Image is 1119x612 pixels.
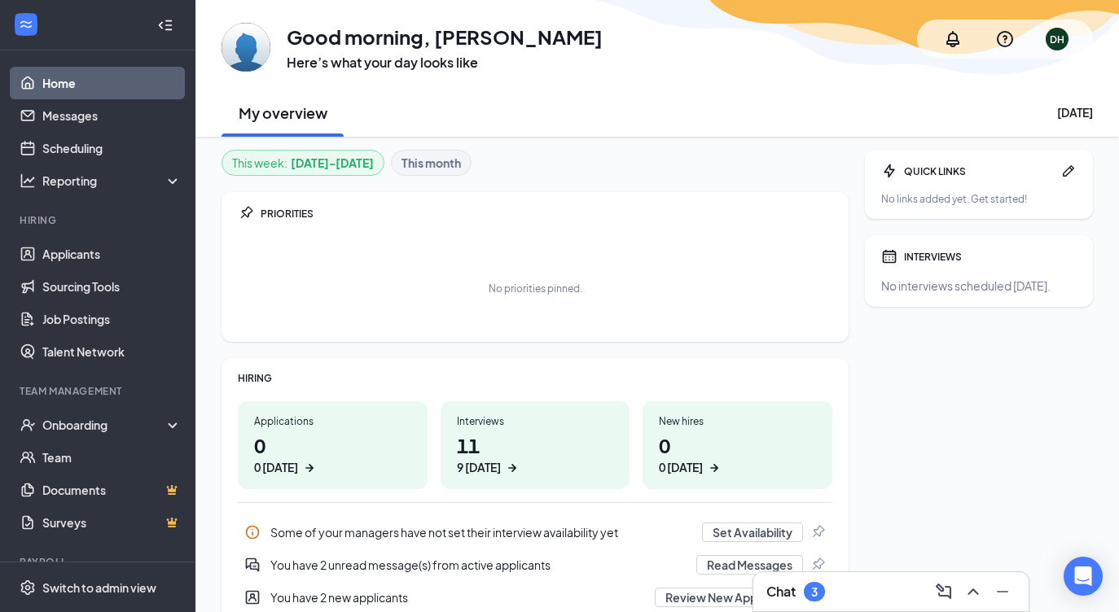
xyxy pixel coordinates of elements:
[811,585,818,599] div: 3
[157,17,173,33] svg: Collapse
[244,524,261,540] svg: Info
[301,460,318,476] svg: ArrowRight
[904,164,1054,178] div: QUICK LINKS
[881,248,897,264] svg: Calendar
[1050,33,1064,46] div: DH
[239,103,327,123] h2: My overview
[1060,163,1077,179] svg: Pen
[995,29,1015,49] svg: QuestionInfo
[457,431,614,476] h1: 11
[643,401,832,489] a: New hires00 [DATE]ArrowRight
[655,588,803,607] button: Review New Applicants
[402,154,461,172] b: This month
[42,579,156,596] div: Switch to admin view
[881,278,1077,294] div: No interviews scheduled [DATE].
[42,474,182,506] a: DocumentsCrown
[881,163,897,179] svg: Bolt
[270,557,687,573] div: You have 2 unread message(s) from active applicants
[706,460,722,476] svg: ArrowRight
[457,414,614,428] div: Interviews
[441,401,630,489] a: Interviews119 [DATE]ArrowRight
[934,582,954,601] svg: ComposeMessage
[42,238,182,270] a: Applicants
[287,54,603,72] h3: Here’s what your day looks like
[990,579,1016,605] button: Minimize
[702,522,803,542] button: Set Availability
[504,460,520,476] svg: ArrowRight
[20,213,178,227] div: Hiring
[42,132,182,164] a: Scheduling
[238,371,832,385] div: HIRING
[766,583,796,601] h3: Chat
[42,441,182,474] a: Team
[291,154,374,172] b: [DATE] - [DATE]
[254,414,411,428] div: Applications
[244,557,261,573] svg: DoubleChatActive
[457,459,501,476] div: 9 [DATE]
[42,506,182,539] a: SurveysCrown
[881,192,1077,206] div: No links added yet. Get started!
[232,154,374,172] div: This week :
[20,417,36,433] svg: UserCheck
[254,459,298,476] div: 0 [DATE]
[238,549,832,581] div: You have 2 unread message(s) from active applicants
[222,23,270,72] img: Doug Harrell
[1057,104,1093,120] div: [DATE]
[270,589,645,605] div: You have 2 new applicants
[1064,557,1103,596] div: Open Intercom Messenger
[42,270,182,303] a: Sourcing Tools
[810,524,826,540] svg: Pin
[42,417,168,433] div: Onboarding
[20,579,36,596] svg: Settings
[254,431,411,476] h1: 0
[993,582,1012,601] svg: Minimize
[244,589,261,605] svg: UserEntity
[489,282,582,295] div: No priorities pinned.
[42,303,182,335] a: Job Postings
[238,516,832,549] a: InfoSome of your managers have not set their interview availability yetSet AvailabilityPin
[20,384,178,398] div: Team Management
[659,459,703,476] div: 0 [DATE]
[904,250,1077,264] div: INTERVIEWS
[238,516,832,549] div: Some of your managers have not set their interview availability yet
[943,29,963,49] svg: Notifications
[261,207,832,221] div: PRIORITIES
[238,549,832,581] a: DoubleChatActiveYou have 2 unread message(s) from active applicantsRead MessagesPin
[238,205,254,221] svg: Pin
[287,23,603,50] h1: Good morning, [PERSON_NAME]
[42,173,182,189] div: Reporting
[659,431,816,476] h1: 0
[963,582,983,601] svg: ChevronUp
[659,414,816,428] div: New hires
[931,579,957,605] button: ComposeMessage
[42,67,182,99] a: Home
[238,401,428,489] a: Applications00 [DATE]ArrowRight
[20,173,36,189] svg: Analysis
[810,557,826,573] svg: Pin
[42,99,182,132] a: Messages
[270,524,692,540] div: Some of your managers have not set their interview availability yet
[42,335,182,368] a: Talent Network
[696,555,803,575] button: Read Messages
[18,16,34,33] svg: WorkstreamLogo
[960,579,986,605] button: ChevronUp
[20,555,178,569] div: Payroll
